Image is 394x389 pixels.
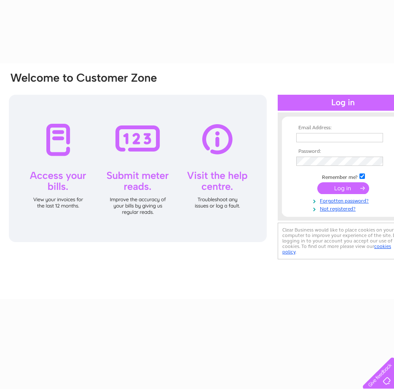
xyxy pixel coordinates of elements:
[294,149,392,155] th: Password:
[294,172,392,181] td: Remember me?
[296,196,392,204] a: Forgotten password?
[296,204,392,212] a: Not registered?
[294,125,392,131] th: Email Address:
[317,182,369,194] input: Submit
[282,243,391,255] a: cookies policy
